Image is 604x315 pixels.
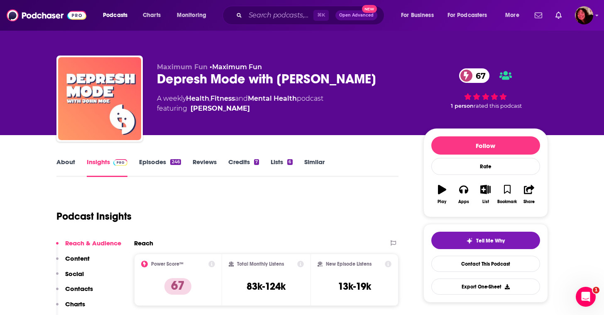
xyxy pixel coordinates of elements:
div: Search podcasts, credits, & more... [230,6,392,25]
a: Lists6 [271,158,292,177]
span: Monitoring [177,10,206,21]
button: open menu [395,9,444,22]
span: Tell Me Why [476,237,505,244]
div: 7 [254,159,259,165]
button: Contacts [56,285,93,300]
div: Share [523,199,535,204]
button: Follow [431,136,540,155]
a: Similar [304,158,325,177]
span: Maximum Fun [157,63,208,71]
button: Share [518,179,540,209]
a: InsightsPodchaser Pro [87,158,128,177]
div: 67 1 personrated this podcast [423,63,548,114]
a: Credits7 [228,158,259,177]
div: Rate [431,158,540,175]
span: More [505,10,519,21]
input: Search podcasts, credits, & more... [245,9,313,22]
img: tell me why sparkle [466,237,473,244]
a: About [56,158,75,177]
h1: Podcast Insights [56,210,132,223]
button: open menu [97,9,138,22]
a: Show notifications dropdown [552,8,565,22]
img: Podchaser Pro [113,159,128,166]
a: Show notifications dropdown [531,8,545,22]
span: Podcasts [103,10,127,21]
img: User Profile [575,6,593,24]
span: ⌘ K [313,10,329,21]
h3: 13k-19k [338,280,371,293]
a: Contact This Podcast [431,256,540,272]
span: New [362,5,377,13]
button: Social [56,270,84,285]
button: open menu [442,9,499,22]
button: Reach & Audience [56,239,121,254]
img: Depresh Mode with John Moe [58,57,141,140]
button: Content [56,254,90,270]
button: Show profile menu [575,6,593,24]
p: Social [65,270,84,278]
a: Fitness [210,94,235,102]
a: Reviews [193,158,217,177]
span: featuring [157,104,323,114]
a: Mental Health [248,94,297,102]
span: For Business [401,10,434,21]
div: List [482,199,489,204]
button: Export One-Sheet [431,279,540,295]
h2: Power Score™ [151,261,183,267]
a: Health [186,94,209,102]
span: 1 person [451,103,474,109]
span: and [235,94,248,102]
span: rated this podcast [474,103,522,109]
div: Apps [458,199,469,204]
a: Episodes246 [139,158,181,177]
span: , [209,94,210,102]
span: • [210,63,262,71]
img: Podchaser - Follow, Share and Rate Podcasts [7,7,86,23]
button: tell me why sparkleTell Me Why [431,232,540,249]
div: A weekly podcast [157,94,323,114]
button: List [474,179,496,209]
button: Bookmark [496,179,518,209]
h2: Reach [134,239,153,247]
span: Charts [143,10,161,21]
a: 67 [459,68,490,83]
a: Charts [137,9,166,22]
span: Open Advanced [339,13,374,17]
span: 67 [467,68,490,83]
p: Charts [65,300,85,308]
span: Logged in as Kathryn-Musilek [575,6,593,24]
button: open menu [171,9,217,22]
a: Maximum Fun [212,63,262,71]
p: Contacts [65,285,93,293]
div: 6 [287,159,292,165]
h2: New Episode Listens [326,261,372,267]
span: For Podcasters [447,10,487,21]
div: 246 [170,159,181,165]
p: Reach & Audience [65,239,121,247]
p: 67 [164,278,191,295]
button: Apps [453,179,474,209]
h2: Total Monthly Listens [237,261,284,267]
button: Open AdvancedNew [335,10,377,20]
h3: 83k-124k [247,280,286,293]
div: Bookmark [497,199,517,204]
button: Play [431,179,453,209]
div: Play [438,199,446,204]
p: Content [65,254,90,262]
iframe: Intercom live chat [576,287,596,307]
button: open menu [499,9,530,22]
span: 1 [593,287,599,293]
a: John Moe [191,104,250,114]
